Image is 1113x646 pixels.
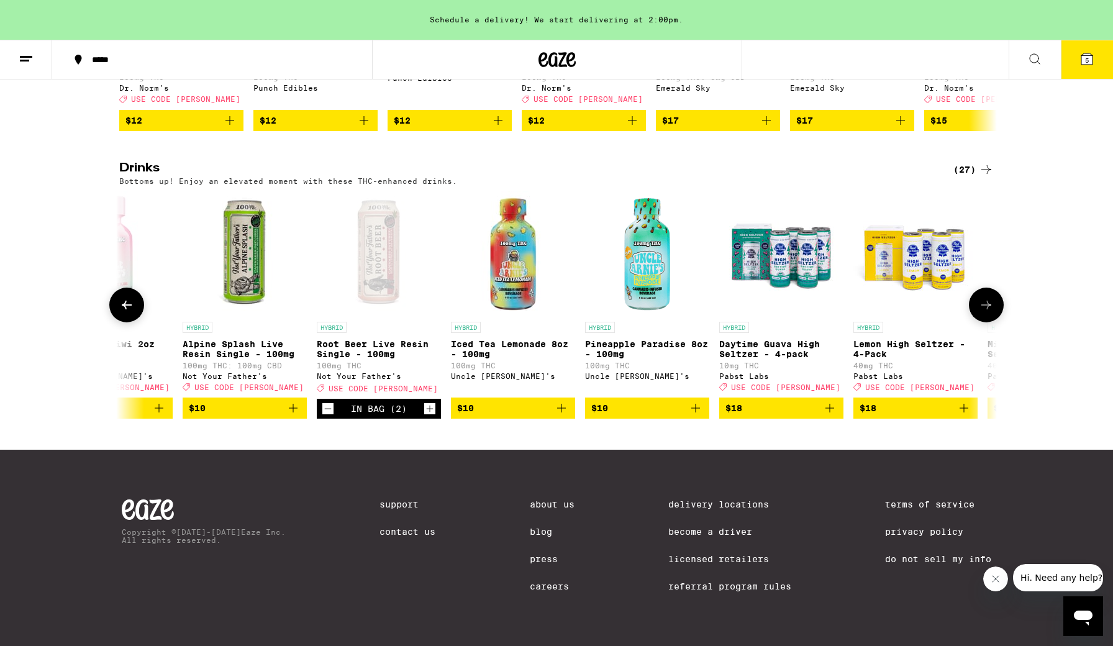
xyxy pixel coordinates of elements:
p: 40mg THC: 20mg CBD [988,362,1112,370]
p: HYBRID [183,322,212,333]
button: Add to bag [48,398,173,419]
span: USE CODE [PERSON_NAME] [731,383,840,391]
div: Dr. Norm's [924,84,1048,92]
span: USE CODE [PERSON_NAME] [194,383,304,391]
div: Pabst Labs [719,372,843,380]
span: 5 [1085,57,1089,64]
p: HYBRID [451,322,481,333]
span: $18 [860,403,876,413]
a: Become a Driver [668,527,791,537]
button: Add to bag [790,110,914,131]
a: Blog [530,527,575,537]
div: Uncle [PERSON_NAME]'s [48,372,173,380]
span: $18 [994,403,1011,413]
span: $17 [662,116,679,125]
div: (27) [953,162,994,177]
a: Delivery Locations [668,499,791,509]
img: Pabst Labs - Daytime Guava High Seltzer - 4-pack [719,191,843,316]
span: $10 [457,403,474,413]
p: HYBRID [719,322,749,333]
a: Terms of Service [885,499,991,509]
button: Add to bag [853,398,978,419]
span: USE CODE [PERSON_NAME] [534,96,643,104]
span: $12 [528,116,545,125]
span: $18 [725,403,742,413]
p: Strawberry Kiwi 2oz Shot - 100mg [48,339,173,359]
p: 100mg THC [317,362,441,370]
div: Emerald Sky [790,84,914,92]
a: Open page for Strawberry Kiwi 2oz Shot - 100mg from Uncle Arnie's [48,191,173,398]
span: $12 [394,116,411,125]
button: Add to bag [924,110,1048,131]
img: Uncle Arnie's - Strawberry Kiwi 2oz Shot - 100mg [48,191,173,316]
button: Add to bag [719,398,843,419]
a: About Us [530,499,575,509]
a: Open page for Iced Tea Lemonade 8oz - 100mg from Uncle Arnie's [451,191,575,398]
p: Lemon High Seltzer - 4-Pack [853,339,978,359]
div: Pabst Labs [988,372,1112,380]
p: 100mg THC: 100mg CBD [183,362,307,370]
div: Dr. Norm's [522,84,646,92]
span: USE CODE [PERSON_NAME] [865,383,974,391]
p: HYBRID [585,322,615,333]
div: In Bag (2) [351,404,407,414]
a: Open page for Midnight Berries High Seltzer - 4-pack from Pabst Labs [988,191,1112,398]
span: $10 [591,403,608,413]
a: Open page for Pineapple Paradise 8oz - 100mg from Uncle Arnie's [585,191,709,398]
a: Open page for Lemon High Seltzer - 4-Pack from Pabst Labs [853,191,978,398]
p: Iced Tea Lemonade 8oz - 100mg [451,339,575,359]
p: HYBRID [317,322,347,333]
button: Decrement [322,403,334,415]
span: $15 [930,116,947,125]
a: Careers [530,581,575,591]
button: Add to bag [183,398,307,419]
p: 40mg THC [853,362,978,370]
p: Root Beer Live Resin Single - 100mg [317,339,441,359]
img: Pabst Labs - Lemon High Seltzer - 4-Pack [853,191,978,316]
button: Increment [424,403,436,415]
div: Emerald Sky [656,84,780,92]
a: Do Not Sell My Info [885,554,991,564]
span: USE CODE [PERSON_NAME] [131,96,240,104]
a: Press [530,554,575,564]
button: Add to bag [988,398,1112,419]
button: Add to bag [388,110,512,131]
p: Copyright © [DATE]-[DATE] Eaze Inc. All rights reserved. [122,528,286,544]
p: 100mg THC [451,362,575,370]
span: $12 [125,116,142,125]
p: Bottoms up! Enjoy an elevated moment with these THC-enhanced drinks. [119,177,457,185]
img: Uncle Arnie's - Pineapple Paradise 8oz - 100mg [585,191,709,316]
a: Open page for Alpine Splash Live Resin Single - 100mg from Not Your Father's [183,191,307,398]
a: Contact Us [379,527,435,537]
p: 10mg THC [719,362,843,370]
p: 100mg THC [48,362,173,370]
div: Uncle [PERSON_NAME]'s [585,372,709,380]
p: 100mg THC [585,362,709,370]
iframe: Close message [983,566,1008,591]
button: Add to bag [585,398,709,419]
span: $17 [796,116,813,125]
span: USE CODE [PERSON_NAME] [936,96,1045,104]
button: Add to bag [656,110,780,131]
div: Dr. Norm's [119,84,243,92]
div: Pabst Labs [853,372,978,380]
a: Privacy Policy [885,527,991,537]
button: 5 [1061,40,1113,79]
div: Uncle [PERSON_NAME]'s [451,372,575,380]
p: HYBRID [988,322,1017,333]
p: Midnight Berries High Seltzer - 4-pack [988,339,1112,359]
span: USE CODE [PERSON_NAME] [999,383,1109,391]
h2: Drinks [119,162,933,177]
button: Add to bag [522,110,646,131]
img: Not Your Father's - Alpine Splash Live Resin Single - 100mg [183,191,307,316]
a: Open page for Daytime Guava High Seltzer - 4-pack from Pabst Labs [719,191,843,398]
button: Add to bag [119,110,243,131]
div: Not Your Father's [317,372,441,380]
p: HYBRID [853,322,883,333]
img: Uncle Arnie's - Iced Tea Lemonade 8oz - 100mg [451,191,575,316]
p: Pineapple Paradise 8oz - 100mg [585,339,709,359]
iframe: Button to launch messaging window [1063,596,1103,636]
p: Alpine Splash Live Resin Single - 100mg [183,339,307,359]
button: Add to bag [253,110,378,131]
